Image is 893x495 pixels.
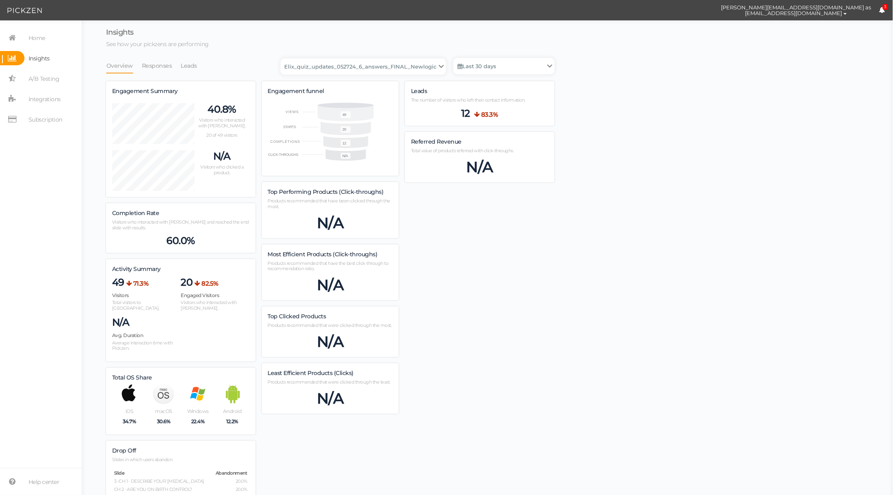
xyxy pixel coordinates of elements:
[114,478,214,485] td: 3 -CH 1 · DESCRIBE YOUR [MEDICAL_DATA]
[167,235,195,247] span: 60.0%
[106,58,141,73] li: Overview
[343,154,348,158] text: N/A
[181,300,237,311] span: Visitors who interacted with [PERSON_NAME].
[181,58,198,73] a: Leads
[411,158,548,176] div: N/A
[181,58,206,73] li: Leads
[268,322,392,328] span: Products recommended that were clicked through the most.
[106,28,134,37] span: Insights
[343,113,347,117] text: 49
[29,52,50,65] span: Insights
[141,58,181,73] li: Responses
[343,141,347,145] text: 12
[141,58,172,73] a: Responses
[112,418,146,424] p: 34.7%
[198,117,246,129] span: Visitors who interacted with [PERSON_NAME].
[200,164,243,175] span: Visitors who clicked a product.
[268,198,391,209] span: Products recommended that have been clicked through the most.
[343,128,347,132] text: 20
[112,209,159,217] span: Completion Rate
[112,457,173,462] span: Slides in which users abandon.
[133,280,149,287] b: 71.3%
[883,4,889,10] span: 3
[114,470,125,476] span: Slide
[268,313,326,320] span: Top Clicked Products
[7,6,42,16] img: Pickzen logo
[714,0,879,20] button: [PERSON_NAME][EMAIL_ADDRESS][DOMAIN_NAME] as [EMAIL_ADDRESS][DOMAIN_NAME]
[112,374,152,381] span: Total OS Share
[268,276,393,294] div: N/A
[112,408,146,414] p: iOS
[112,292,129,298] span: Visitors
[106,40,209,48] span: See how your pickzens are performing
[112,87,178,95] span: Engagement Summary
[112,316,130,329] span: N/A
[411,148,514,153] span: Total value of products referred with click-throughs.
[201,280,219,287] b: 82.5%
[146,418,181,424] p: 30.6%
[181,292,219,298] span: Engaged Visitors
[29,113,62,126] span: Subscription
[268,369,354,377] span: Least Efficient Products (Clicks)
[268,389,393,408] div: N/A
[268,260,389,272] span: Products recommended that have the best click-through to recommendation ratio.
[29,31,45,44] span: Home
[29,93,61,106] span: Integrations
[268,153,298,157] text: CLICK-THROUGHS
[181,408,215,414] p: Windows
[181,418,215,424] p: 22.4%
[195,103,250,115] p: 40.8%
[268,188,384,195] span: Top Performing Products (Click-throughs)
[268,214,393,232] div: N/A
[699,3,714,18] img: cd8312e7a6b0c0157f3589280924bf3e
[411,138,462,145] span: Referred Revenue
[112,276,124,289] span: 49
[112,333,181,338] h4: Avg. Duration
[283,125,296,129] text: STARTS
[29,72,60,85] span: A/B Testing
[481,111,498,118] b: 83.3%
[215,478,248,485] td: 20.0%
[745,10,842,16] span: [EMAIL_ADDRESS][DOMAIN_NAME]
[453,58,555,74] a: Last 30 days
[285,110,299,114] text: VIEWS
[195,133,250,138] p: 20 of 49 visitors
[195,150,250,162] p: N/A
[112,447,136,454] span: Drop Off
[29,475,60,488] span: Help center
[112,340,173,351] span: Average interaction time with Pickzen.
[112,219,249,231] span: Visitors who interacted with [PERSON_NAME] and reached the end slide with results.
[411,97,525,103] span: The number of visitors who left their contact information.
[268,87,325,95] span: Engagement funnel
[106,58,133,73] a: Overview
[181,276,192,289] span: 20
[112,265,161,273] span: Activity Summary
[112,300,159,311] span: Total visitors to [GEOGRAPHIC_DATA].
[215,408,249,414] p: Android
[461,107,470,120] span: 12
[268,251,378,258] span: Most Efficient Products (Click-throughs)
[268,379,391,385] span: Products recommended that were clicked through the least.
[146,408,181,414] p: macOS
[268,333,393,351] div: N/A
[215,418,249,424] p: 12.2%
[114,486,214,493] td: CH 2 · ARE YOU ON BIRTH CONTROL?
[216,470,248,476] span: Abandonment
[721,4,871,10] span: [PERSON_NAME][EMAIL_ADDRESS][DOMAIN_NAME] as
[270,140,301,144] text: COMPLETIONS
[411,88,427,95] label: Leads
[215,486,248,493] td: 20.0%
